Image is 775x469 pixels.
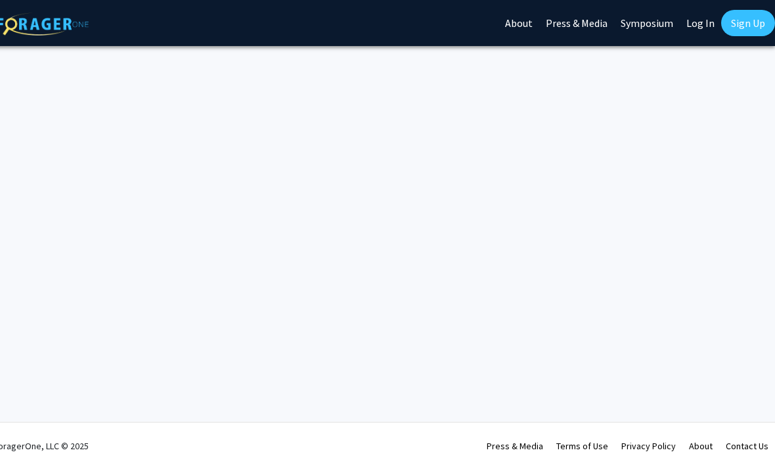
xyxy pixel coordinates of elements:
a: Contact Us [726,440,768,452]
iframe: Chat [10,410,56,459]
a: About [689,440,713,452]
a: Sign Up [721,10,775,36]
a: Press & Media [487,440,543,452]
a: Terms of Use [556,440,608,452]
a: Privacy Policy [621,440,676,452]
